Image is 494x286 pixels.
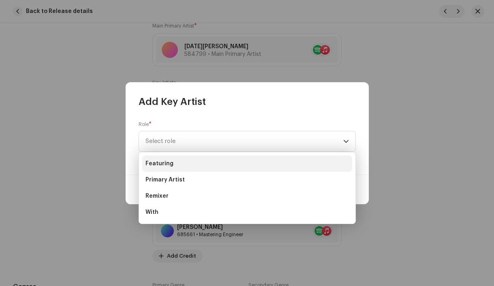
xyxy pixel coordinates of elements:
ul: Option List [139,152,355,224]
span: Select role [145,131,343,152]
div: dropdown trigger [343,131,349,152]
span: With [145,208,158,216]
li: With [142,204,352,220]
span: Featuring [145,160,173,168]
span: Primary Artist [145,176,185,184]
li: Primary Artist [142,172,352,188]
span: Remixer [145,192,169,200]
span: Add Key Artist [139,95,206,108]
label: Role [139,121,152,128]
li: Featuring [142,156,352,172]
li: Remixer [142,188,352,204]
